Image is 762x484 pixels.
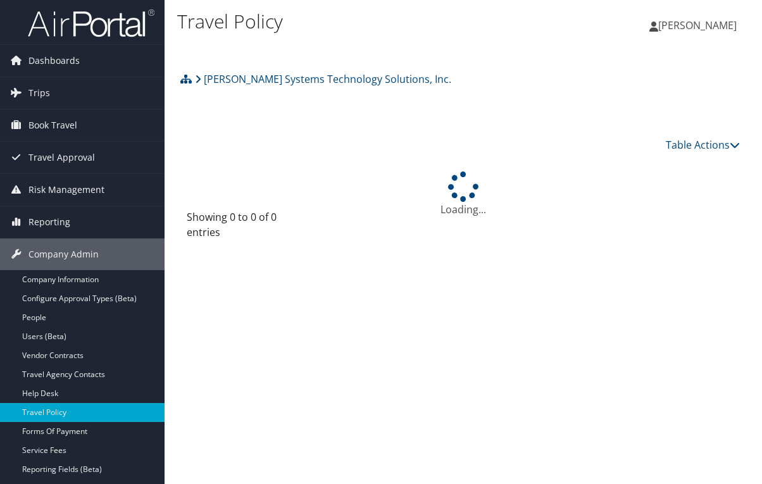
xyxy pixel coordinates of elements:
a: [PERSON_NAME] [649,6,749,44]
a: [PERSON_NAME] Systems Technology Solutions, Inc. [195,66,451,92]
img: airportal-logo.png [28,8,154,38]
div: Loading... [177,171,749,217]
h1: Travel Policy [177,8,559,35]
span: Book Travel [28,109,77,141]
span: Trips [28,77,50,109]
span: Risk Management [28,174,104,206]
span: Reporting [28,206,70,238]
span: [PERSON_NAME] [658,18,737,32]
a: Table Actions [666,138,740,152]
span: Travel Approval [28,142,95,173]
span: Dashboards [28,45,80,77]
span: Company Admin [28,239,99,270]
div: Showing 0 to 0 of 0 entries [187,209,311,246]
